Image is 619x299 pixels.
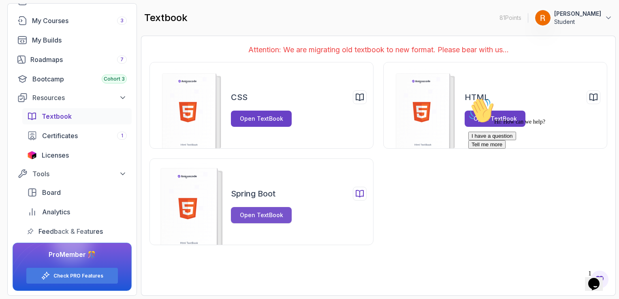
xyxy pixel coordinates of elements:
[231,92,248,103] h2: CSS
[13,51,132,68] a: roadmaps
[22,128,132,144] a: certificates
[42,207,70,217] span: Analytics
[42,111,72,121] span: Textbook
[38,226,103,236] span: Feedback & Features
[13,13,132,29] a: courses
[465,94,611,263] iframe: chat widget
[3,3,29,29] img: :wave:
[149,44,607,56] p: Attention: We are migrating old textbook to new format. Please bear with us...
[13,71,132,87] a: bootcamp
[3,3,149,54] div: 👋Hi! How can we help?I have a questionTell me more
[554,10,601,18] p: [PERSON_NAME]
[42,150,69,160] span: Licenses
[465,111,525,127] button: Open TextBook
[535,10,551,26] img: user profile image
[554,18,601,26] p: Student
[231,207,292,223] button: Open TextBook
[32,16,127,26] div: My Courses
[465,92,489,103] h2: HTML
[231,188,275,199] h2: Spring Boot
[13,167,132,181] button: Tools
[13,90,132,105] button: Resources
[32,93,127,103] div: Resources
[22,184,132,201] a: board
[27,151,37,159] img: jetbrains icon
[535,10,613,26] button: user profile image[PERSON_NAME]Student
[13,32,132,48] a: builds
[22,223,132,239] a: feedback
[3,24,80,30] span: Hi! How can we help?
[30,55,127,64] div: Roadmaps
[26,267,118,284] button: Check PRO Features
[499,14,521,22] p: 81 Points
[104,76,125,82] span: Cohort 3
[22,204,132,220] a: analytics
[240,211,283,219] div: Open TextBook
[3,46,41,54] button: Tell me more
[240,115,283,123] div: Open TextBook
[42,131,78,141] span: Certificates
[32,169,127,179] div: Tools
[121,132,123,139] span: 1
[585,267,611,291] iframe: chat widget
[231,111,292,127] button: Open TextBook
[120,56,124,63] span: 7
[32,35,127,45] div: My Builds
[3,37,51,46] button: I have a question
[32,74,127,84] div: Bootcamp
[144,11,188,24] h2: textbook
[22,108,132,124] a: textbook
[42,188,61,197] span: Board
[120,17,124,24] span: 3
[22,147,132,163] a: licenses
[53,273,103,279] a: Check PRO Features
